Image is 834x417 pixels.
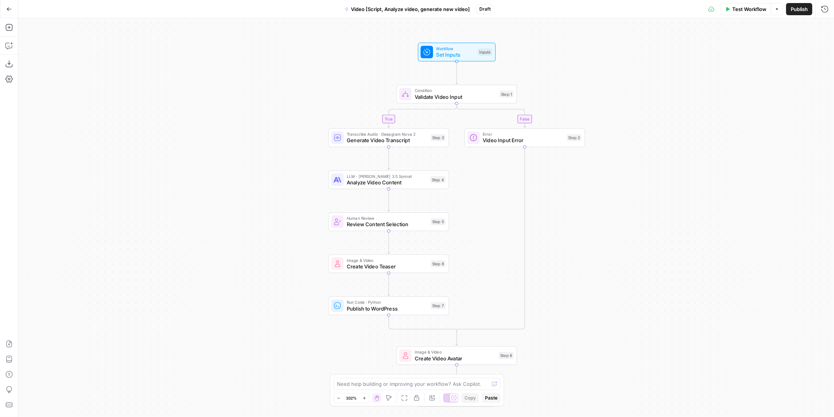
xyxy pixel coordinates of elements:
[464,395,476,401] span: Copy
[456,331,458,346] g: Edge from step_1-conditional-end to step_8
[457,147,525,333] g: Edge from step_2 to step_1-conditional-end
[786,3,812,15] button: Publish
[478,49,492,55] div: Inputs
[791,5,808,13] span: Publish
[415,93,496,100] span: Validate Video Input
[388,103,457,128] g: Edge from step_1 to step_3
[388,189,390,212] g: Edge from step_4 to step_5
[483,136,564,144] span: Video Input Error
[401,352,409,359] img: rmejigl5z5mwnxpjlfq225817r45
[396,43,517,61] div: WorkflowSet InputsInputs
[347,131,428,137] span: Transcribe Audio · Deepgram Nova 2
[415,349,496,355] span: Image & Video
[483,131,564,137] span: Error
[347,257,428,263] span: Image & Video
[485,395,498,401] span: Paste
[396,388,517,407] div: EndOutput
[389,315,457,333] g: Edge from step_7 to step_1-conditional-end
[431,218,445,225] div: Step 5
[396,346,517,365] div: Image & VideoCreate Video AvatarStep 8
[388,273,390,296] g: Edge from step_6 to step_7
[415,354,496,362] span: Create Video Avatar
[464,128,585,147] div: ErrorVideo Input ErrorStep 2
[329,212,449,231] div: Human ReviewReview Content SelectionStep 5
[720,3,771,15] button: Test Workflow
[347,263,428,270] span: Create Video Teaser
[388,147,390,170] g: Edge from step_3 to step_4
[347,220,428,228] span: Review Content Selection
[329,170,449,189] div: LLM · [PERSON_NAME] 3.5 SonnetAnalyze Video ContentStep 4
[329,296,449,315] div: Run Code · PythonPublish to WordPressStep 7
[351,5,470,13] span: Video [Script, Analyze video, generate new video]
[482,393,501,403] button: Paste
[457,103,526,128] g: Edge from step_1 to step_2
[347,299,428,305] span: Run Code · Python
[461,393,479,403] button: Copy
[340,3,475,15] button: Video [Script, Analyze video, generate new video]
[499,352,513,359] div: Step 8
[431,134,445,141] div: Step 3
[329,254,449,273] div: Image & VideoCreate Video TeaserStep 6
[347,173,427,179] span: LLM · [PERSON_NAME] 3.5 Sonnet
[388,231,390,254] g: Edge from step_5 to step_6
[347,304,428,312] span: Publish to WordPress
[415,87,496,94] span: Condition
[480,6,491,13] span: Draft
[732,5,766,13] span: Test Workflow
[436,46,475,52] span: Workflow
[436,51,475,59] span: Set Inputs
[347,179,427,186] span: Analyze Video Content
[347,215,428,221] span: Human Review
[456,61,458,84] g: Edge from start to step_1
[346,395,357,401] span: 102%
[431,302,445,309] div: Step 7
[347,136,428,144] span: Generate Video Transcript
[329,128,449,147] div: Transcribe Audio · Deepgram Nova 2Generate Video TranscriptStep 3
[499,90,513,97] div: Step 1
[333,260,341,268] img: rmejigl5z5mwnxpjlfq225817r45
[396,85,517,103] div: ConditionValidate Video InputStep 1
[431,260,445,267] div: Step 6
[567,134,581,141] div: Step 2
[430,176,445,183] div: Step 4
